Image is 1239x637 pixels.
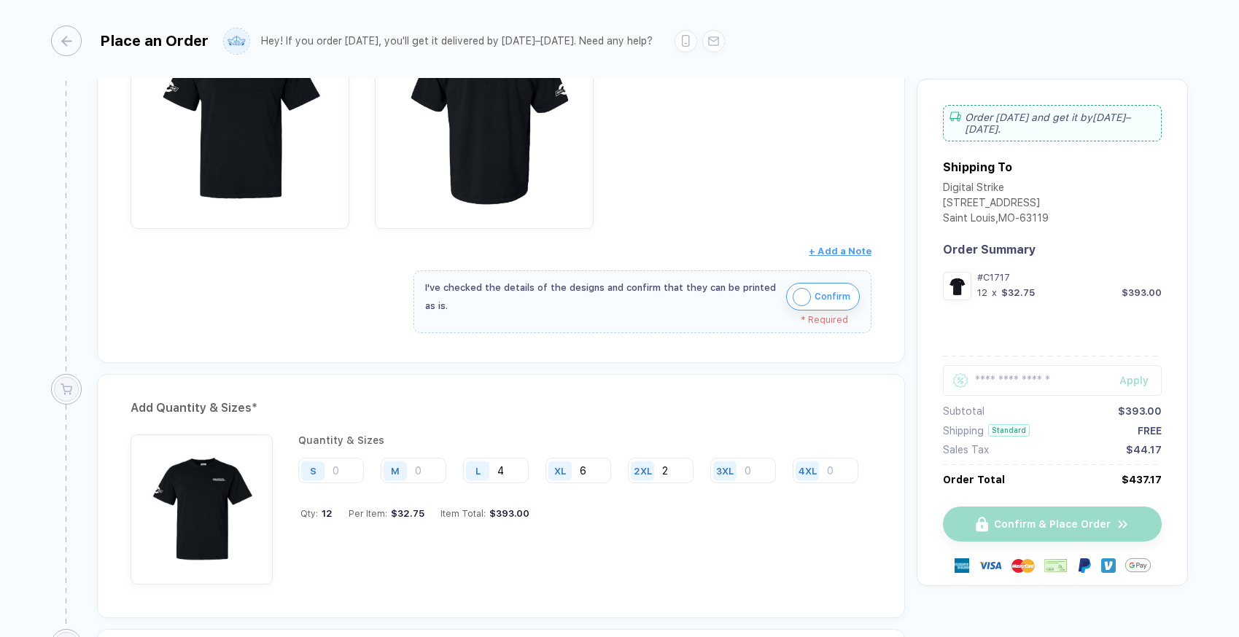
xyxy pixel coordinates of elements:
[943,160,1012,174] div: Shipping To
[990,287,998,298] div: x
[979,554,1002,577] img: visa
[554,465,566,476] div: XL
[716,465,734,476] div: 3XL
[1118,405,1162,417] div: $393.00
[391,465,400,476] div: M
[809,240,871,263] button: + Add a Note
[943,474,1005,485] div: Order Total
[1101,558,1116,573] img: Venmo
[943,425,984,437] div: Shipping
[261,35,653,47] div: Hey! If you order [DATE], you'll get it delivered by [DATE]–[DATE]. Need any help?
[425,278,779,315] div: I've checked the details of the designs and confirm that they can be printed as is.
[425,315,848,325] div: * Required
[943,105,1162,141] div: Order [DATE] and get it by [DATE]–[DATE] .
[1001,287,1035,298] div: $32.75
[943,405,984,417] div: Subtotal
[793,288,811,306] img: icon
[1125,552,1151,578] img: GPay
[382,9,586,214] img: 1751019536721wgpzd_nt_back.png
[138,9,342,214] img: 1751019536721ymstr_nt_front.png
[298,434,869,446] div: Quantity & Sizes
[977,272,1162,283] div: #C1717
[138,442,265,569] img: 1751019536721ymstr_nt_front.png
[475,465,481,476] div: L
[634,465,652,476] div: 2XL
[1122,474,1162,485] div: $437.17
[318,508,333,519] span: 12
[387,508,424,519] div: $32.75
[1101,365,1162,396] button: Apply
[1119,375,1162,386] div: Apply
[224,28,249,54] img: user profile
[947,275,968,297] img: 1751019536721ymstr_nt_front.png
[349,508,424,519] div: Per Item:
[310,465,316,476] div: S
[799,465,817,476] div: 4XL
[1122,287,1162,298] div: $393.00
[977,287,987,298] div: 12
[486,508,529,519] div: $393.00
[809,246,871,257] span: + Add a Note
[786,283,860,310] button: iconConfirm
[943,197,1049,212] div: [STREET_ADDRESS]
[1011,554,1035,577] img: master-card
[943,444,989,456] div: Sales Tax
[943,212,1049,227] div: Saint Louis , MO - 63119
[1044,558,1068,573] img: cheque
[943,181,1049,197] div: Digital Strike
[1126,444,1162,456] div: $44.17
[1077,558,1092,573] img: Paypal
[955,558,969,573] img: express
[440,508,529,519] div: Item Total:
[300,508,333,519] div: Qty:
[100,32,209,50] div: Place an Order
[943,243,1162,257] div: Order Summary
[131,396,871,420] div: Add Quantity & Sizes
[988,424,1030,437] div: Standard
[1138,425,1162,437] div: FREE
[815,285,850,308] span: Confirm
